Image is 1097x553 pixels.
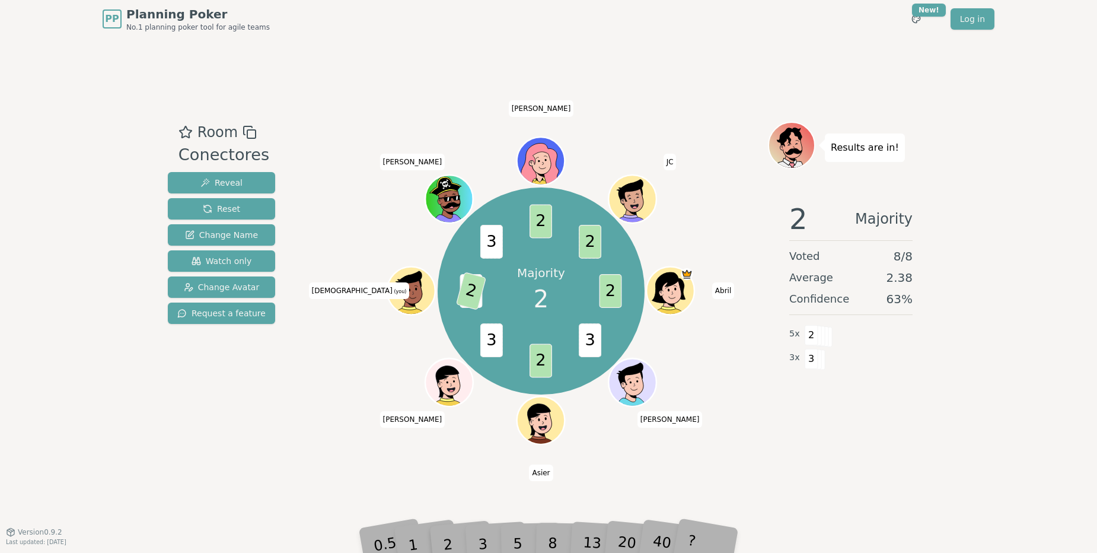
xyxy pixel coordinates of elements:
span: 8 / 8 [894,248,913,265]
span: Planning Poker [126,6,270,23]
span: Abril is the host [681,268,693,280]
span: 5 x [789,328,800,341]
span: 2 [579,225,602,259]
p: Majority [517,265,565,281]
button: Reset [168,198,275,220]
a: PPPlanning PokerNo.1 planning poker tool for agile teams [103,6,270,32]
span: Click to change your name [380,154,445,170]
span: Click to change your name [529,465,553,481]
span: Click to change your name [712,282,734,299]
button: Click to change your avatar [389,268,434,313]
span: Version 0.9.2 [18,527,62,537]
span: Click to change your name [664,154,677,170]
button: Request a feature [168,303,275,324]
span: 3 [480,225,503,259]
button: Version0.9.2 [6,527,62,537]
span: Average [789,269,833,286]
span: Watch only [192,255,252,267]
span: 2 [530,204,553,238]
p: Results are in! [831,139,899,156]
button: Watch only [168,250,275,272]
span: Click to change your name [308,282,409,299]
span: 2 [805,325,818,345]
button: Change Name [168,224,275,246]
span: Request a feature [177,307,266,319]
button: New! [905,8,927,30]
span: Click to change your name [637,411,703,428]
span: 2.38 [886,269,913,286]
span: Change Name [185,229,258,241]
span: PP [105,12,119,26]
span: 2 [599,274,622,308]
span: 2 [530,344,553,377]
a: Log in [951,8,994,30]
span: Click to change your name [380,411,445,428]
span: Majority [855,205,913,233]
span: 3 [579,323,602,357]
span: Reveal [200,177,243,189]
span: 63 % [886,291,913,307]
span: Confidence [789,291,849,307]
span: 3 [480,323,503,357]
span: 2 [534,281,548,317]
span: Click to change your name [509,100,574,117]
div: Conectores [178,143,269,167]
button: Reveal [168,172,275,193]
button: Add as favourite [178,122,193,143]
span: No.1 planning poker tool for agile teams [126,23,270,32]
span: Last updated: [DATE] [6,539,66,545]
span: Voted [789,248,820,265]
span: 3 x [789,351,800,364]
span: Change Avatar [184,281,260,293]
span: Reset [203,203,240,215]
span: 2 [789,205,808,233]
span: (you) [393,289,407,294]
span: 3 [805,349,818,369]
span: Room [197,122,238,143]
button: Change Avatar [168,276,275,298]
span: 2 [456,272,486,310]
div: New! [912,4,946,17]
